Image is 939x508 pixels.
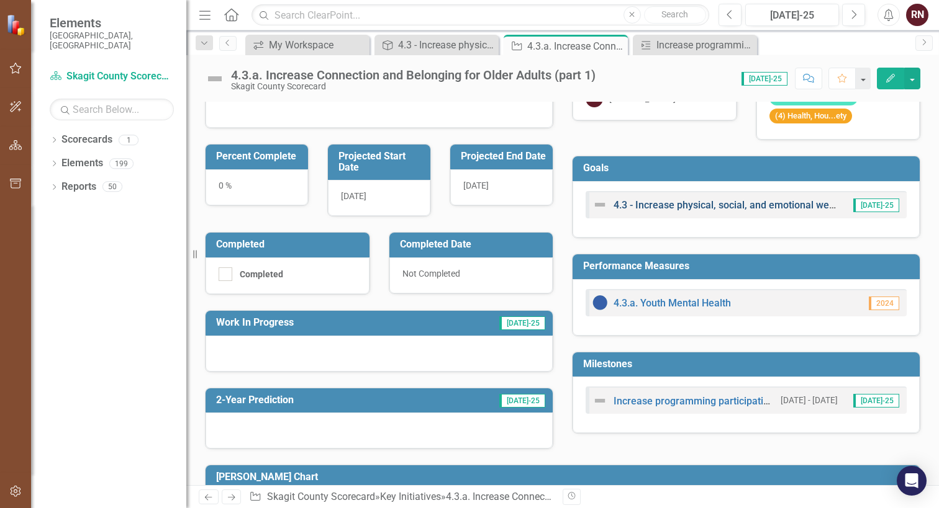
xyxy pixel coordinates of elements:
div: 50 [102,182,122,192]
h3: Completed Date [400,239,547,250]
span: [DATE] [341,191,366,201]
div: 4.3.a. Increase Connection and Belonging for Older Adults (part 1) [446,491,733,502]
h3: Milestones [583,359,914,370]
div: 4.3 - Increase physical, social, and emotional wellbeing at all stages of life. [398,37,496,53]
button: RN [906,4,928,26]
img: ClearPoint Strategy [6,14,28,35]
span: [DATE]-25 [499,316,545,330]
a: Increase programming participation by 5% each quarter [636,37,754,53]
span: Search [661,9,688,19]
div: 199 [109,158,134,169]
a: Scorecards [61,133,112,147]
input: Search Below... [50,99,174,120]
div: 1 [119,135,138,145]
span: (4) Health, Hou...ety [769,109,852,124]
a: 4.3.a. Youth Mental Health [614,297,731,309]
div: » » [249,490,553,504]
div: My Workspace [269,37,366,53]
div: Open Intercom Messenger [897,466,927,496]
a: Skagit County Scorecard [50,69,174,84]
a: Reports [61,180,96,194]
div: 0 % [206,169,308,205]
span: [DATE] [463,180,489,190]
input: Search ClearPoint... [252,4,709,26]
a: Elements [61,156,103,171]
button: [DATE]-25 [745,4,839,26]
h3: Projected Start Date [338,151,424,172]
h3: Work In Progress [216,317,422,328]
span: 2024 [869,296,899,310]
span: [DATE]-25 [742,72,787,86]
span: Elements [50,16,174,30]
a: My Workspace [248,37,366,53]
span: [DATE]-25 [499,394,545,408]
h3: 2-Year Prediction [216,394,422,406]
img: Not Defined [592,393,607,408]
div: Not Completed [389,257,553,293]
div: 4.3.a. Increase Connection and Belonging for Older Adults (part 1) [231,68,596,82]
a: Increase programming participation by 5% each quarter [614,395,863,407]
img: No Information [592,295,607,310]
a: 4.3 - Increase physical, social, and emotional wellbeing at all stages of life. [378,37,496,53]
img: Not Defined [205,69,225,89]
h3: [PERSON_NAME] Chart [216,471,914,483]
small: [GEOGRAPHIC_DATA], [GEOGRAPHIC_DATA] [50,30,174,51]
div: [DATE]-25 [750,8,835,23]
div: 4.3.a. Increase Connection and Belonging for Older Adults (part 1) [527,38,625,54]
h3: Performance Measures [583,261,914,272]
span: [DATE]-25 [853,198,899,212]
a: Skagit County Scorecard [267,491,375,502]
h3: Completed [216,239,363,250]
button: Search [644,6,706,24]
img: Not Defined [592,197,607,212]
h3: Percent Complete [216,151,302,162]
div: Skagit County Scorecard [231,82,596,91]
div: Increase programming participation by 5% each quarter [656,37,754,53]
a: Key Initiatives [380,491,441,502]
h3: Projected End Date [461,151,547,162]
small: [DATE] - [DATE] [781,394,838,406]
h3: Goals [583,163,914,174]
span: [DATE]-25 [853,394,899,408]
